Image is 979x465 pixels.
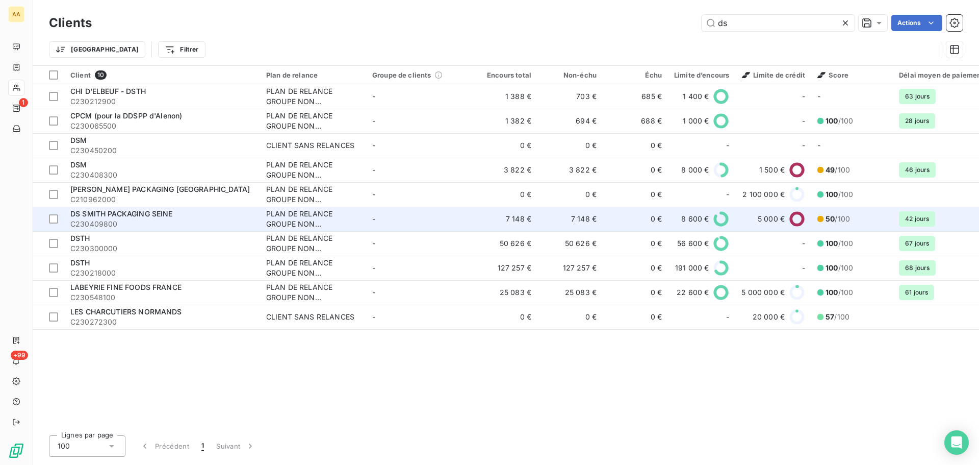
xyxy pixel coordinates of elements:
[537,158,603,182] td: 3 822 €
[537,207,603,231] td: 7 148 €
[472,305,537,329] td: 0 €
[603,182,668,207] td: 0 €
[70,71,91,79] span: Client
[826,189,853,200] span: /100
[201,441,204,451] span: 1
[826,116,853,126] span: /100
[266,209,360,229] div: PLAN DE RELANCE GROUPE NON AUTOMATIQUE
[195,435,210,457] button: 1
[472,182,537,207] td: 0 €
[741,287,785,298] span: 5 000 000 €
[478,71,531,79] div: Encours total
[826,165,850,175] span: /100
[826,288,838,297] span: 100
[537,182,603,207] td: 0 €
[544,71,597,79] div: Non-échu
[70,96,254,107] span: C230212900
[826,312,834,321] span: 57
[537,84,603,109] td: 703 €
[372,190,375,199] span: -
[753,312,785,322] span: 20 000 €
[802,238,805,249] span: -
[70,307,182,316] span: LES CHARCUTIERS NORMANDS
[603,158,668,182] td: 0 €
[472,133,537,158] td: 0 €
[472,280,537,305] td: 25 083 €
[70,87,146,95] span: CHI D'ELBEUF - DSTH
[472,109,537,133] td: 1 382 €
[603,109,668,133] td: 688 €
[826,287,853,298] span: /100
[70,145,254,156] span: C230450200
[683,91,709,102] span: 1 400 €
[70,258,90,267] span: DSTH
[266,111,360,131] div: PLAN DE RELANCE GROUPE NON AUTOMATIQUE
[372,116,375,125] span: -
[372,141,375,150] span: -
[826,116,838,125] span: 100
[826,312,849,322] span: /100
[899,285,934,300] span: 61 jours
[826,263,838,272] span: 100
[758,214,785,224] span: 5 000 €
[70,292,254,303] span: C230548100
[266,140,354,151] div: CLIENT SANS RELANCES
[726,312,729,322] span: -
[49,14,92,32] h3: Clients
[372,71,431,79] span: Groupe de clients
[537,109,603,133] td: 694 €
[70,170,254,180] span: C230408300
[372,165,375,174] span: -
[603,231,668,256] td: 0 €
[944,430,969,455] div: Open Intercom Messenger
[210,435,262,457] button: Suivant
[49,41,145,58] button: [GEOGRAPHIC_DATA]
[70,234,90,242] span: DSTH
[603,207,668,231] td: 0 €
[537,280,603,305] td: 25 083 €
[677,238,709,249] span: 56 600 €
[70,194,254,205] span: C210962000
[681,214,709,224] span: 8 600 €
[266,184,360,205] div: PLAN DE RELANCE GROUPE NON AUTOMATIQUE
[726,140,729,151] span: -
[826,190,838,199] span: 100
[802,140,805,151] span: -
[742,189,785,200] span: 2 100 000 €
[70,160,87,169] span: DSM
[677,287,709,298] span: 22 600 €
[826,165,835,174] span: 49
[891,15,942,31] button: Actions
[537,305,603,329] td: 0 €
[70,268,254,278] span: C230218000
[899,162,936,178] span: 46 jours
[817,92,820,101] span: -
[826,263,853,273] span: /100
[372,92,375,101] span: -
[817,71,848,79] span: Score
[899,236,935,251] span: 67 jours
[266,233,360,254] div: PLAN DE RELANCE GROUPE NON AUTOMATIQUE
[472,84,537,109] td: 1 388 €
[158,41,205,58] button: Filtrer
[372,288,375,297] span: -
[759,165,785,175] span: 1 500 €
[702,15,855,31] input: Rechercher
[537,231,603,256] td: 50 626 €
[70,136,87,144] span: DSM
[472,231,537,256] td: 50 626 €
[134,435,195,457] button: Précédent
[609,71,662,79] div: Échu
[675,263,709,273] span: 191 000 €
[266,71,360,79] div: Plan de relance
[8,443,24,459] img: Logo LeanPay
[899,89,936,104] span: 63 jours
[603,305,668,329] td: 0 €
[472,158,537,182] td: 3 822 €
[537,133,603,158] td: 0 €
[802,91,805,102] span: -
[726,189,729,200] span: -
[826,239,838,248] span: 100
[674,71,729,79] div: Limite d’encours
[372,239,375,248] span: -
